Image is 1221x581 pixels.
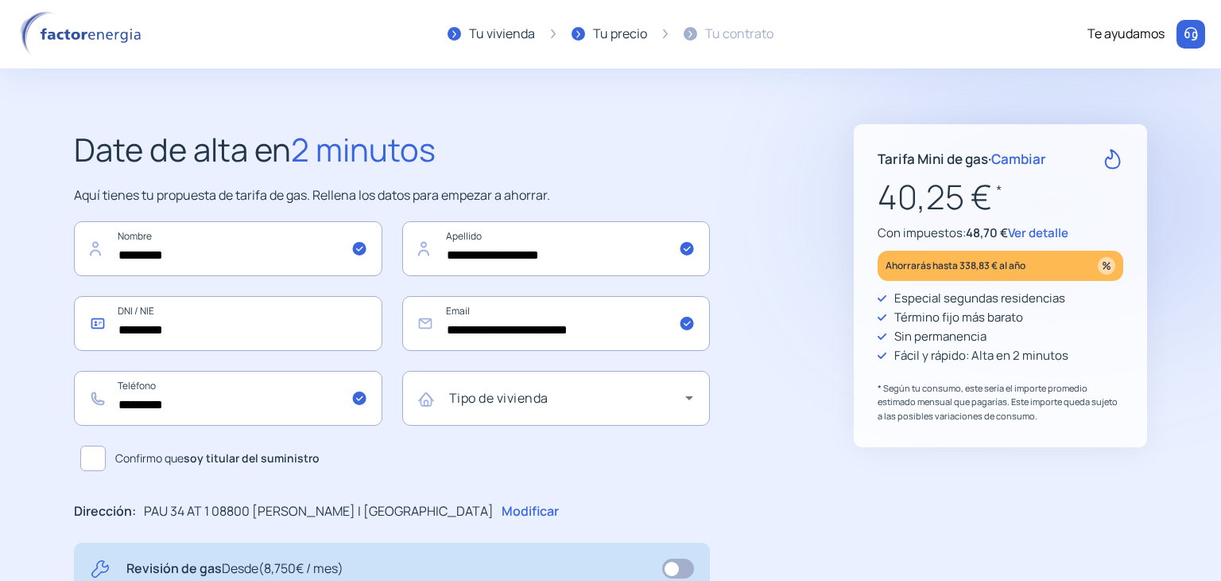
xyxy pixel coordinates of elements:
span: 48,70 € [966,224,1008,241]
span: 2 minutos [291,127,436,171]
div: Tu contrato [705,24,773,45]
p: PAU 34 AT 1 08800 [PERSON_NAME] I [GEOGRAPHIC_DATA] [144,501,494,522]
p: 40,25 € [878,170,1123,224]
mat-label: Tipo de vivienda [449,389,548,407]
img: rate-G.svg [1103,149,1123,170]
p: Ahorrarás hasta 338,83 € al año [886,256,1025,275]
div: Te ayudamos [1087,24,1165,45]
p: Modificar [502,501,559,522]
p: * Según tu consumo, este sería el importe promedio estimado mensual que pagarías. Este importe qu... [878,381,1123,423]
p: Aquí tienes tu propuesta de tarifa de gas. Rellena los datos para empezar a ahorrar. [74,185,710,206]
p: Especial segundas residencias [894,289,1065,308]
span: Desde (8,750€ / mes) [222,560,343,577]
img: llamar [1183,26,1199,42]
b: soy titular del suministro [184,450,320,466]
div: Tu precio [593,24,647,45]
img: percentage_icon.svg [1098,257,1115,275]
span: Ver detalle [1008,224,1068,241]
span: Confirmo que [115,450,320,467]
h2: Date de alta en [74,124,710,175]
img: tool.svg [90,559,110,579]
p: Tarifa Mini de gas · [878,148,1046,170]
p: Dirección: [74,501,136,522]
div: Tu vivienda [469,24,535,45]
p: Término fijo más barato [894,308,1023,327]
p: Con impuestos: [878,224,1123,243]
img: logo factor [16,11,151,57]
p: Fácil y rápido: Alta en 2 minutos [894,346,1068,365]
p: Sin permanencia [894,327,986,346]
span: Cambiar [991,150,1046,168]
p: Revisión de gas [126,559,343,579]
